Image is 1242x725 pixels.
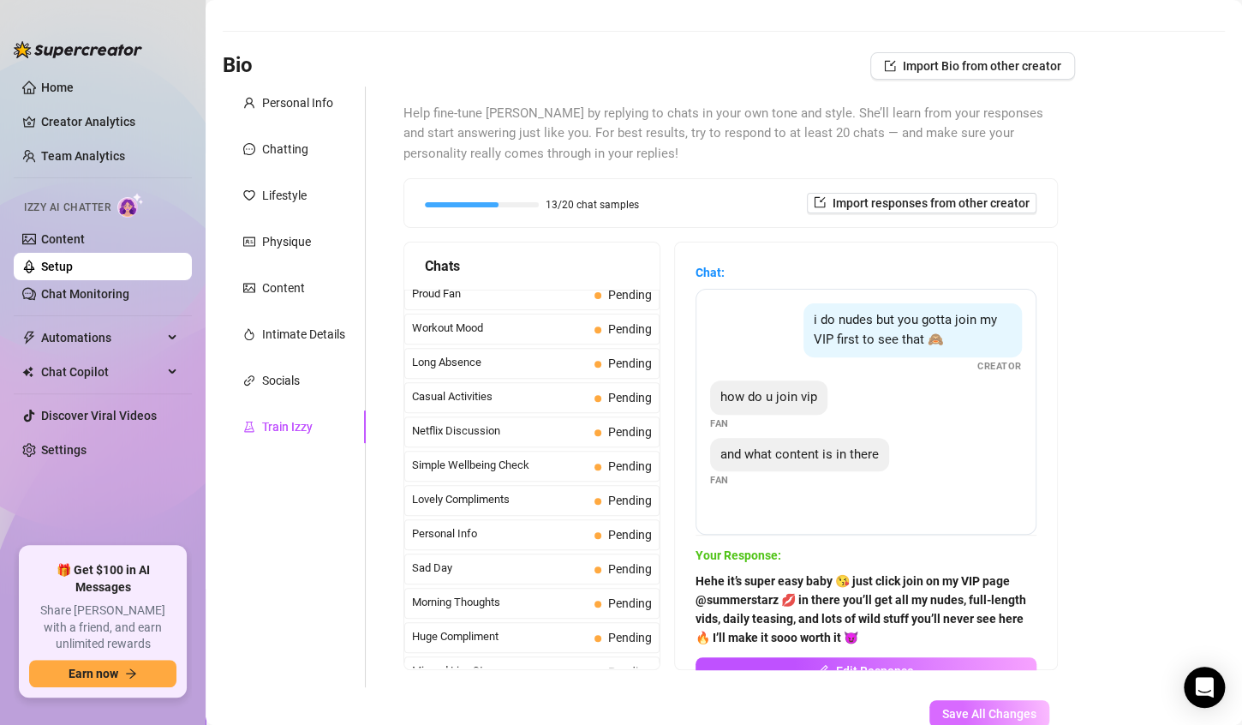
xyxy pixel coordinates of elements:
button: Import Bio from other creator [870,52,1075,80]
span: Lovely Compliments [412,491,588,508]
span: arrow-right [125,668,137,680]
span: Pending [608,494,652,507]
span: 🎁 Get $100 in AI Messages [29,562,176,596]
div: Content [262,279,305,297]
div: Train Izzy [262,417,313,436]
div: Open Intercom Messenger [1184,667,1225,708]
a: Setup [41,260,73,273]
span: Long Absence [412,354,588,371]
h3: Bio [223,52,253,80]
span: how do u join vip [720,389,817,404]
span: Chats [425,255,460,277]
span: Missed Live Stream [412,662,588,680]
span: idcard [243,236,255,248]
span: Import Bio from other creator [903,59,1061,73]
span: user [243,97,255,109]
button: Earn nowarrow-right [29,660,176,687]
span: Pending [608,357,652,370]
span: Help fine-tune [PERSON_NAME] by replying to chats in your own tone and style. She’ll learn from y... [403,104,1058,165]
span: heart [243,189,255,201]
a: Creator Analytics [41,108,178,135]
span: Pending [608,528,652,542]
span: Personal Info [412,525,588,542]
div: Physique [262,232,311,251]
span: Pending [608,322,652,336]
span: Edit Response [836,664,914,678]
span: Pending [608,425,652,439]
span: Pending [608,596,652,610]
button: Import responses from other creator [807,193,1036,213]
span: import [884,60,896,72]
img: Chat Copilot [22,366,33,378]
span: Sad Day [412,560,588,577]
span: link [243,374,255,386]
strong: Your Response: [696,548,781,562]
span: Pending [608,665,652,679]
span: Izzy AI Chatter [24,200,110,216]
span: Fan [710,416,729,431]
span: Earn now [69,667,118,680]
span: Huge Compliment [412,628,588,645]
span: Casual Activities [412,388,588,405]
span: Creator [977,359,1022,374]
span: import [814,196,826,208]
span: Fan [710,473,729,488]
span: Morning Thoughts [412,594,588,611]
span: Pending [608,459,652,473]
a: Discover Viral Videos [41,409,157,422]
span: Pending [608,562,652,576]
span: 13/20 chat samples [546,200,639,210]
span: Pending [608,391,652,404]
span: experiment [243,421,255,433]
a: Home [41,81,74,94]
span: Proud Fan [412,285,588,303]
button: Edit Response [696,657,1036,685]
span: Automations [41,324,163,351]
span: Netflix Discussion [412,422,588,440]
span: Pending [608,288,652,302]
span: Pending [608,631,652,644]
div: Personal Info [262,93,333,112]
img: logo-BBDzfeDw.svg [14,41,142,58]
div: Chatting [262,140,308,159]
strong: Hehe it’s super easy baby 😘 just click join on my VIP page @summerstarz 💋 in there you’ll get all... [696,574,1026,644]
a: Content [41,232,85,246]
strong: Chat: [696,266,725,279]
span: Workout Mood [412,320,588,337]
span: Share [PERSON_NAME] with a friend, and earn unlimited rewards [29,602,176,653]
a: Chat Monitoring [41,287,129,301]
span: thunderbolt [22,331,36,345]
span: message [243,143,255,155]
span: Chat Copilot [41,358,163,386]
span: fire [243,328,255,340]
span: Simple Wellbeing Check [412,457,588,474]
div: Intimate Details [262,325,345,344]
div: Socials [262,371,300,390]
span: Import responses from other creator [833,196,1030,210]
span: Save All Changes [942,707,1036,721]
a: Team Analytics [41,149,125,163]
a: Settings [41,443,87,457]
span: i do nudes but you gotta join my VIP first to see that 🙈 [814,312,997,348]
div: Lifestyle [262,186,307,205]
span: picture [243,282,255,294]
span: edit [817,664,829,676]
img: AI Chatter [117,193,144,218]
span: and what content is in there [720,446,879,462]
